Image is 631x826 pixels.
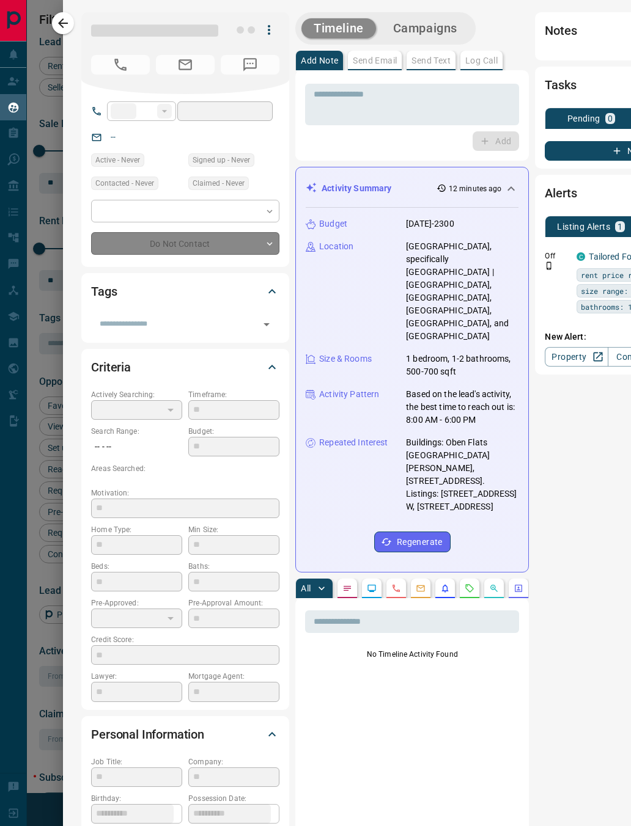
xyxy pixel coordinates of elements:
[367,583,377,593] svg: Lead Browsing Activity
[557,222,610,231] p: Listing Alerts
[111,132,116,142] a: --
[391,583,401,593] svg: Calls
[188,524,279,535] p: Min Size:
[406,353,518,378] p: 1 bedroom, 1-2 bathrooms, 500-700 sqft
[342,583,352,593] svg: Notes
[545,183,577,203] h2: Alerts
[319,388,379,401] p: Activity Pattern
[91,804,174,824] input: Choose date
[188,671,279,682] p: Mortgage Agent:
[91,277,279,306] div: Tags
[188,561,279,572] p: Baths:
[91,756,182,767] p: Job Title:
[156,55,215,75] span: No Email
[188,793,279,804] p: Possession Date:
[305,649,519,660] p: No Timeline Activity Found
[301,584,311,593] p: All
[406,436,518,513] p: Buildings: Oben Flats [GEOGRAPHIC_DATA][PERSON_NAME], [STREET_ADDRESS]. Listings: [STREET_ADDRESS...
[95,154,140,166] span: Active - Never
[545,21,577,40] h2: Notes
[545,75,576,95] h2: Tasks
[91,725,204,744] h2: Personal Information
[608,114,613,123] p: 0
[322,182,391,195] p: Activity Summary
[91,488,279,499] p: Motivation:
[440,583,450,593] svg: Listing Alerts
[91,720,279,749] div: Personal Information
[319,353,372,365] p: Size & Rooms
[91,357,131,377] h2: Criteria
[545,347,608,367] a: Property
[406,217,454,230] p: [DATE]-2300
[319,436,388,449] p: Repeated Interest
[301,18,376,38] button: Timeline
[91,793,182,804] p: Birthday:
[91,437,182,457] p: -- - --
[449,183,502,194] p: 12 minutes ago
[91,389,182,400] p: Actively Searching:
[618,222,622,231] p: 1
[91,55,150,75] span: No Number
[489,583,499,593] svg: Opportunities
[406,240,518,343] p: [GEOGRAPHIC_DATA], specifically [GEOGRAPHIC_DATA] | [GEOGRAPHIC_DATA], [GEOGRAPHIC_DATA], [GEOGRA...
[95,177,154,189] span: Contacted - Never
[188,426,279,437] p: Budget:
[258,316,275,333] button: Open
[374,532,451,552] button: Regenerate
[514,583,523,593] svg: Agent Actions
[91,671,182,682] p: Lawyer:
[416,583,426,593] svg: Emails
[91,598,182,609] p: Pre-Approved:
[193,154,250,166] span: Signed up - Never
[91,634,279,645] p: Credit Score:
[406,388,518,426] p: Based on the lead's activity, the best time to reach out is: 8:00 AM - 6:00 PM
[465,583,474,593] svg: Requests
[188,598,279,609] p: Pre-Approval Amount:
[577,252,585,261] div: condos.ca
[319,217,347,230] p: Budget
[188,389,279,400] p: Timeframe:
[567,114,600,123] p: Pending
[91,426,182,437] p: Search Range:
[91,524,182,535] p: Home Type:
[188,756,279,767] p: Company:
[91,561,182,572] p: Beds:
[301,56,338,65] p: Add Note
[545,250,569,261] p: Off
[91,282,117,301] h2: Tags
[193,177,245,189] span: Claimed - Never
[319,240,353,253] p: Location
[381,18,470,38] button: Campaigns
[91,353,279,382] div: Criteria
[91,463,279,474] p: Areas Searched:
[545,261,553,270] svg: Push Notification Only
[306,177,518,200] div: Activity Summary12 minutes ago
[188,804,271,824] input: Choose date
[221,55,279,75] span: No Number
[91,232,279,255] div: Do Not Contact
